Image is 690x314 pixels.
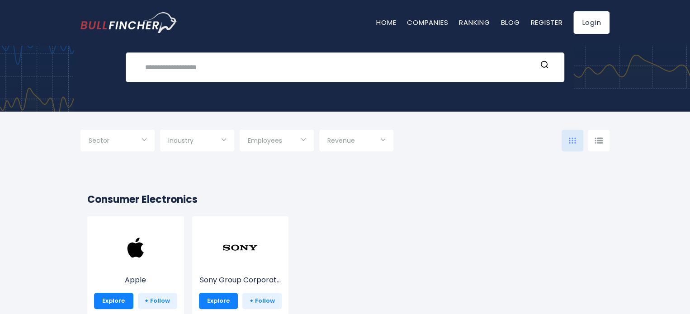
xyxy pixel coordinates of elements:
a: Explore [94,293,133,309]
a: Ranking [459,18,490,27]
img: SONY.png [222,230,258,266]
a: Go to homepage [80,12,178,33]
a: Home [376,18,396,27]
img: icon-comp-grid.svg [569,137,576,144]
p: Sony Group Corporation [199,275,282,286]
p: Apple [94,275,177,286]
a: Blog [501,18,520,27]
a: Login [573,11,610,34]
a: + Follow [242,293,282,309]
h2: Consumer Electronics [87,192,603,207]
input: Selection [168,133,226,150]
span: Employees [248,136,282,145]
img: AAPL.png [118,230,154,266]
a: Apple [94,246,177,286]
button: Search [539,60,550,72]
a: Companies [407,18,448,27]
input: Selection [248,133,306,150]
span: Sector [89,136,109,145]
a: + Follow [138,293,177,309]
img: icon-comp-list-view.svg [595,137,603,144]
input: Selection [89,133,147,150]
span: Industry [168,136,194,145]
a: Sony Group Corporat... [199,246,282,286]
a: Explore [199,293,238,309]
input: Selection [327,133,385,150]
a: Register [530,18,562,27]
span: Revenue [327,136,355,145]
img: bullfincher logo [80,12,178,33]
